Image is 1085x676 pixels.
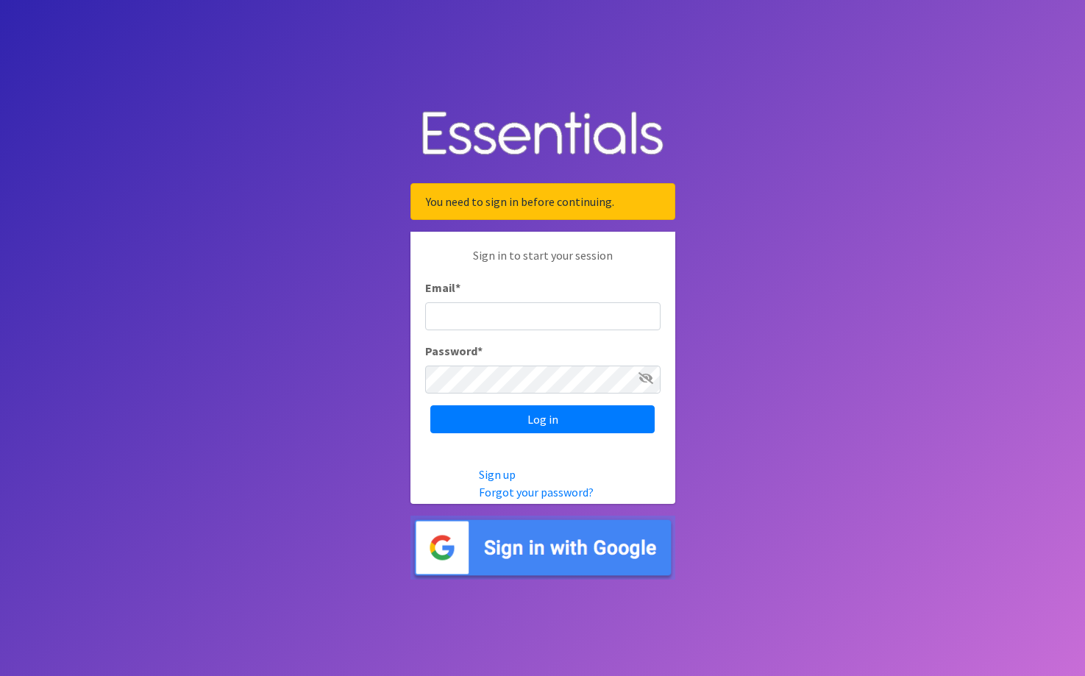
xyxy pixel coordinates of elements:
[479,467,516,482] a: Sign up
[425,279,460,296] label: Email
[455,280,460,295] abbr: required
[410,516,675,580] img: Sign in with Google
[430,405,655,433] input: Log in
[477,344,483,358] abbr: required
[479,485,594,499] a: Forgot your password?
[425,342,483,360] label: Password
[410,96,675,172] img: Human Essentials
[425,246,661,279] p: Sign in to start your session
[410,183,675,220] div: You need to sign in before continuing.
